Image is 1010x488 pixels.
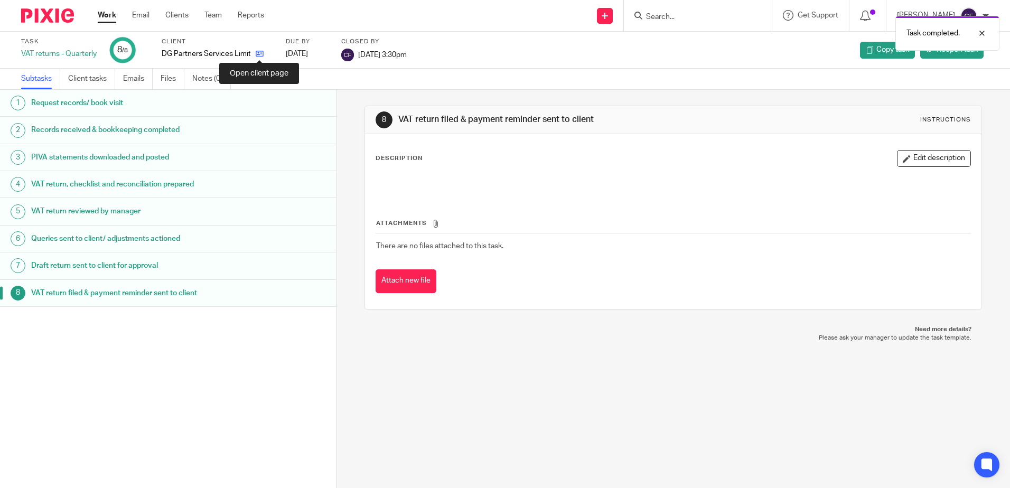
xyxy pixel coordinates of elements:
div: 5 [11,204,25,219]
button: Edit description [897,150,971,167]
a: Reports [238,10,264,21]
button: Attach new file [376,269,436,293]
p: Need more details? [375,325,971,334]
a: Team [204,10,222,21]
label: Closed by [341,37,407,46]
a: Files [161,69,184,89]
a: Audit logs [239,69,279,89]
a: Subtasks [21,69,60,89]
div: 7 [11,258,25,273]
div: 8 [11,286,25,301]
div: 2 [11,123,25,138]
h1: VAT return filed & payment reminder sent to client [398,114,696,125]
h1: Draft return sent to client for approval [31,258,228,274]
div: 1 [11,96,25,110]
p: DG Partners Services Limited [162,49,250,59]
h1: VAT return reviewed by manager [31,203,228,219]
div: 4 [11,177,25,192]
img: svg%3E [341,49,354,61]
label: Task [21,37,97,46]
div: 6 [11,231,25,246]
label: Client [162,37,273,46]
div: 3 [11,150,25,165]
h1: VAT return, checklist and reconciliation prepared [31,176,228,192]
p: Task completed. [906,28,960,39]
label: Due by [286,37,328,46]
div: Instructions [920,116,971,124]
div: 8 [117,44,128,56]
p: Description [376,154,423,163]
h1: Records received & bookkeeping completed [31,122,228,138]
h1: Queries sent to client/ adjustments actioned [31,231,228,247]
a: Work [98,10,116,21]
span: [DATE] 3:30pm [358,51,407,58]
h1: PIVA statements downloaded and posted [31,149,228,165]
a: Emails [123,69,153,89]
span: Attachments [376,220,427,226]
h1: Request records/ book visit [31,95,228,111]
p: Please ask your manager to update the task template. [375,334,971,342]
div: VAT returns - Quarterly [21,49,97,59]
a: Clients [165,10,189,21]
img: Pixie [21,8,74,23]
small: /8 [122,48,128,53]
div: 8 [376,111,392,128]
div: [DATE] [286,49,328,59]
span: There are no files attached to this task. [376,242,503,250]
img: svg%3E [960,7,977,24]
a: Client tasks [68,69,115,89]
a: Notes (0) [192,69,231,89]
a: Email [132,10,149,21]
h1: VAT return filed & payment reminder sent to client [31,285,228,301]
